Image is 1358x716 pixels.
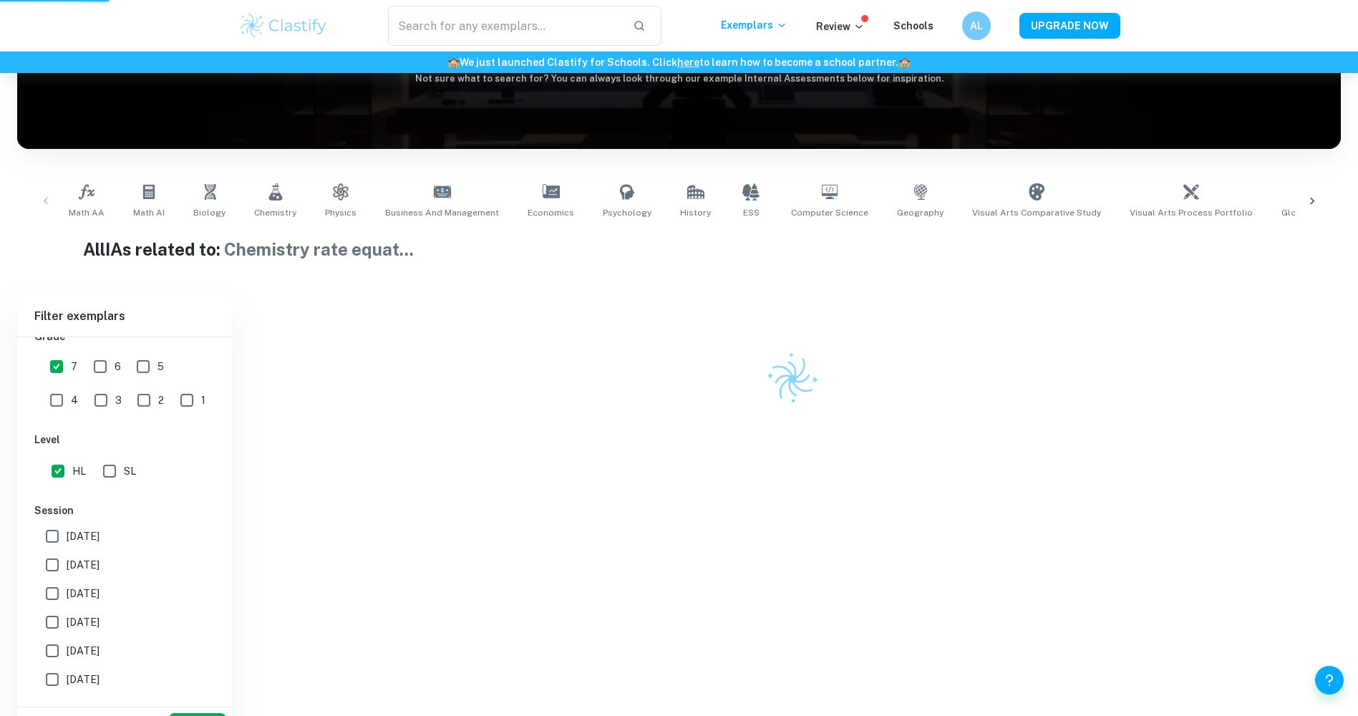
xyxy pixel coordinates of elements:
[34,432,215,447] h6: Level
[17,296,232,337] h6: Filter exemplars
[743,206,760,219] span: ESS
[1281,206,1344,219] span: Global Politics
[83,236,1274,262] h1: All IAs related to:
[115,359,121,374] span: 6
[71,392,78,408] span: 4
[34,503,215,518] h6: Session
[447,57,460,68] span: 🏫
[898,57,911,68] span: 🏫
[528,206,574,219] span: Economics
[124,463,136,479] span: SL
[67,614,100,630] span: [DATE]
[893,20,933,32] a: Schools
[254,206,296,219] span: Chemistry
[67,672,100,687] span: [DATE]
[67,643,100,659] span: [DATE]
[67,528,100,544] span: [DATE]
[115,392,122,408] span: 3
[224,239,414,259] span: Chemistry rate equat ...
[972,206,1101,219] span: Visual Arts Comparative Study
[325,206,357,219] span: Physics
[677,57,699,68] a: here
[133,206,165,219] span: Math AI
[757,344,828,415] img: Clastify logo
[193,206,225,219] span: Biology
[72,463,86,479] span: HL
[158,392,164,408] span: 2
[388,6,622,46] input: Search for any exemplars...
[385,206,499,219] span: Business and Management
[603,206,651,219] span: Psychology
[157,359,164,374] span: 5
[71,359,77,374] span: 7
[791,206,868,219] span: Computer Science
[1130,206,1253,219] span: Visual Arts Process Portfolio
[238,11,329,40] img: Clastify logo
[962,11,991,40] button: AL
[67,557,100,573] span: [DATE]
[67,586,100,601] span: [DATE]
[680,206,711,219] span: History
[17,72,1341,86] h6: Not sure what to search for? You can always look through our example Internal Assessments below f...
[67,700,100,716] span: [DATE]
[897,206,944,219] span: Geography
[721,17,787,33] p: Exemplars
[201,392,205,408] span: 1
[1019,13,1120,39] button: UPGRADE NOW
[816,19,865,34] p: Review
[3,54,1355,70] h6: We just launched Clastify for Schools. Click to learn how to become a school partner.
[69,206,105,219] span: Math AA
[968,18,984,34] h6: AL
[1315,666,1344,695] button: Help and Feedback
